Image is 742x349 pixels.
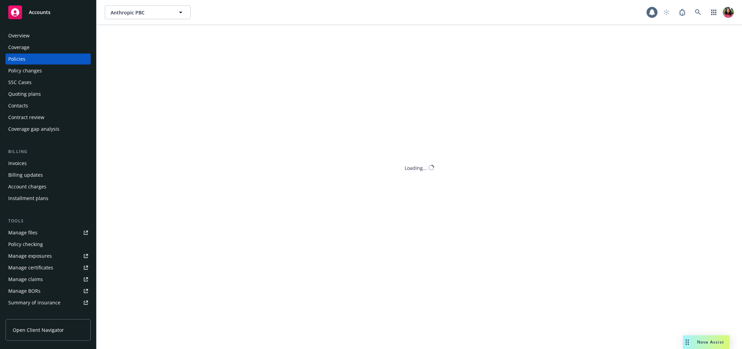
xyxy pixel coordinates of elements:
div: Manage exposures [8,251,52,261]
a: Manage files [5,227,91,238]
div: Policy changes [8,65,42,76]
div: Contract review [8,112,44,123]
div: Loading... [405,164,427,171]
span: Accounts [29,10,50,15]
a: Contract review [5,112,91,123]
a: Accounts [5,3,91,22]
div: Summary of insurance [8,297,60,308]
a: Policies [5,54,91,65]
span: Anthropic PBC [111,9,170,16]
img: photo [723,7,734,18]
a: Policy changes [5,65,91,76]
a: Search [691,5,705,19]
div: Coverage gap analysis [8,124,59,135]
span: Nova Assist [697,339,724,345]
a: Policy checking [5,239,91,250]
a: Invoices [5,158,91,169]
div: Contacts [8,100,28,111]
a: Summary of insurance [5,297,91,308]
div: Quoting plans [8,89,41,100]
a: Account charges [5,181,91,192]
div: Coverage [8,42,30,53]
div: SSC Cases [8,77,32,88]
a: Manage BORs [5,286,91,296]
a: Overview [5,30,91,41]
div: Manage BORs [8,286,41,296]
div: Policy checking [8,239,43,250]
div: Policies [8,54,25,65]
a: Quoting plans [5,89,91,100]
div: Billing [5,148,91,155]
a: Coverage [5,42,91,53]
span: Open Client Navigator [13,326,64,334]
div: Tools [5,218,91,224]
div: Overview [8,30,30,41]
a: Contacts [5,100,91,111]
a: Coverage gap analysis [5,124,91,135]
a: Manage certificates [5,262,91,273]
div: Invoices [8,158,27,169]
div: Drag to move [683,335,692,349]
div: Manage claims [8,274,43,285]
a: Installment plans [5,193,91,204]
a: Billing updates [5,170,91,181]
button: Nova Assist [683,335,730,349]
a: Start snowing [660,5,673,19]
div: Account charges [8,181,46,192]
button: Anthropic PBC [105,5,191,19]
a: Manage claims [5,274,91,285]
div: Billing updates [8,170,43,181]
a: Manage exposures [5,251,91,261]
a: SSC Cases [5,77,91,88]
div: Manage files [8,227,37,238]
div: Installment plans [8,193,48,204]
a: Switch app [707,5,721,19]
div: Manage certificates [8,262,53,273]
a: Report a Bug [675,5,689,19]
